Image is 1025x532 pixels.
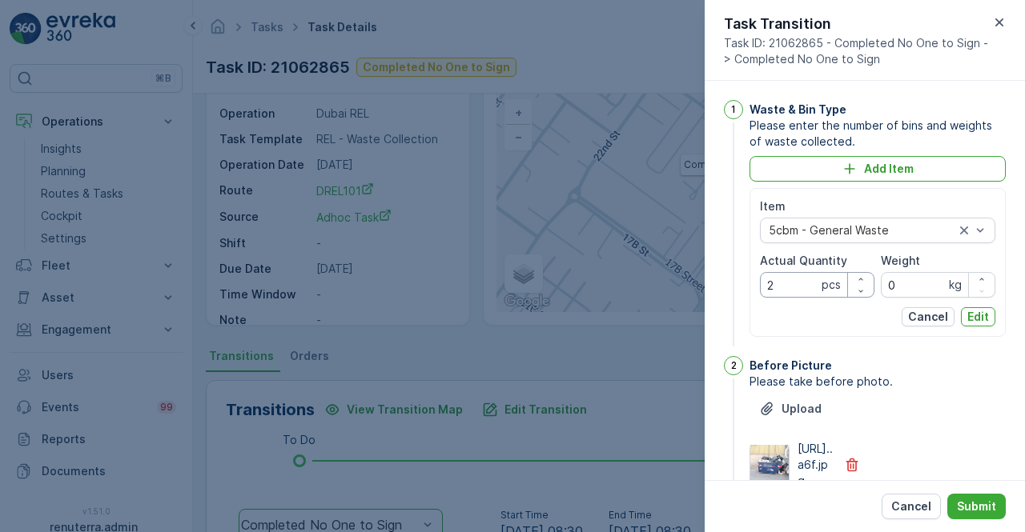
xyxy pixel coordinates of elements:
span: Please take before photo. [750,374,1006,390]
button: Upload File [750,396,831,422]
span: Task ID: 21062865 - Completed No One to Sign -> Completed No One to Sign [724,35,990,67]
label: Actual Quantity [760,254,847,267]
p: Waste & Bin Type [750,102,846,118]
p: Upload [782,401,822,417]
p: Edit [967,309,989,325]
p: [URL]..a6f.jpg [798,441,834,489]
p: Add Item [864,161,914,177]
p: kg [949,277,962,293]
button: Add Item [750,156,1006,182]
img: Media Preview [750,445,789,485]
p: Before Picture [750,358,832,374]
p: pcs [822,277,841,293]
button: Cancel [902,307,955,326]
p: Cancel [908,309,948,325]
label: Item [760,199,786,213]
div: 1 [724,100,743,119]
button: Edit [961,307,995,326]
p: Task Transition [724,13,990,35]
p: Cancel [891,498,931,514]
span: Please enter the number of bins and weights of waste collected. [750,118,1006,150]
button: Cancel [882,494,941,519]
button: Submit [947,494,1006,519]
div: 2 [724,356,743,375]
label: Weight [881,254,920,267]
p: Submit [957,498,996,514]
